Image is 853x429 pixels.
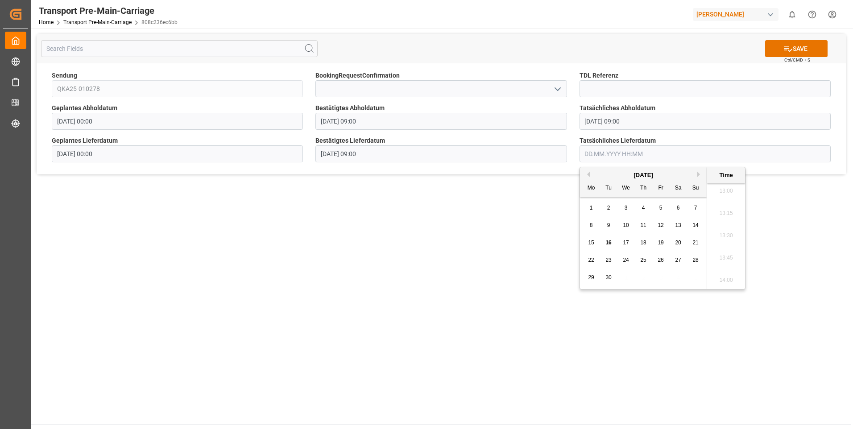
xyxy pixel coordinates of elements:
[694,205,697,211] span: 7
[675,257,681,263] span: 27
[659,205,663,211] span: 5
[642,205,645,211] span: 4
[655,183,667,194] div: Fr
[52,136,118,145] span: Geplantes Lieferdatum
[640,239,646,246] span: 18
[603,255,614,266] div: Choose Tuesday, September 23rd, 2025
[673,255,684,266] div: Choose Saturday, September 27th, 2025
[640,222,646,228] span: 11
[690,255,701,266] div: Choose Sunday, September 28th, 2025
[638,202,649,214] div: Choose Thursday, September 4th, 2025
[621,202,632,214] div: Choose Wednesday, September 3rd, 2025
[655,220,667,231] div: Choose Friday, September 12th, 2025
[623,257,629,263] span: 24
[677,205,680,211] span: 6
[692,239,698,246] span: 21
[315,103,385,113] span: Bestätigtes Abholdatum
[655,202,667,214] div: Choose Friday, September 5th, 2025
[638,183,649,194] div: Th
[603,220,614,231] div: Choose Tuesday, September 9th, 2025
[690,220,701,231] div: Choose Sunday, September 14th, 2025
[692,257,698,263] span: 28
[697,172,703,177] button: Next Month
[52,71,77,80] span: Sendung
[586,183,597,194] div: Mo
[607,222,610,228] span: 9
[623,222,629,228] span: 10
[41,40,318,57] input: Search Fields
[52,113,303,130] input: DD.MM.YYYY HH:MM
[782,4,802,25] button: show 0 new notifications
[765,40,828,57] button: SAVE
[675,239,681,246] span: 20
[621,255,632,266] div: Choose Wednesday, September 24th, 2025
[39,4,178,17] div: Transport Pre-Main-Carriage
[586,272,597,283] div: Choose Monday, September 29th, 2025
[673,220,684,231] div: Choose Saturday, September 13th, 2025
[658,257,663,263] span: 26
[709,171,743,180] div: Time
[603,183,614,194] div: Tu
[580,171,707,180] div: [DATE]
[52,145,303,162] input: DD.MM.YYYY HH:MM
[607,205,610,211] span: 2
[802,4,822,25] button: Help Center
[690,237,701,248] div: Choose Sunday, September 21st, 2025
[621,237,632,248] div: Choose Wednesday, September 17th, 2025
[603,272,614,283] div: Choose Tuesday, September 30th, 2025
[605,239,611,246] span: 16
[638,237,649,248] div: Choose Thursday, September 18th, 2025
[586,255,597,266] div: Choose Monday, September 22nd, 2025
[315,145,567,162] input: DD.MM.YYYY HH:MM
[693,6,782,23] button: [PERSON_NAME]
[658,239,663,246] span: 19
[39,19,54,25] a: Home
[583,199,704,286] div: month 2025-09
[586,202,597,214] div: Choose Monday, September 1st, 2025
[580,145,831,162] input: DD.MM.YYYY HH:MM
[655,237,667,248] div: Choose Friday, September 19th, 2025
[588,274,594,280] span: 29
[586,237,597,248] div: Choose Monday, September 15th, 2025
[603,237,614,248] div: Choose Tuesday, September 16th, 2025
[621,183,632,194] div: We
[315,71,400,80] span: BookingRequestConfirmation
[655,255,667,266] div: Choose Friday, September 26th, 2025
[603,202,614,214] div: Choose Tuesday, September 2nd, 2025
[63,19,132,25] a: Transport Pre-Main-Carriage
[588,239,594,246] span: 15
[673,237,684,248] div: Choose Saturday, September 20th, 2025
[586,220,597,231] div: Choose Monday, September 8th, 2025
[590,205,593,211] span: 1
[690,183,701,194] div: Su
[784,57,810,63] span: Ctrl/CMD + S
[588,257,594,263] span: 22
[584,172,590,177] button: Previous Month
[580,136,656,145] span: Tatsächliches Lieferdatum
[693,8,778,21] div: [PERSON_NAME]
[658,222,663,228] span: 12
[590,222,593,228] span: 8
[580,103,655,113] span: Tatsächliches Abholdatum
[675,222,681,228] span: 13
[673,183,684,194] div: Sa
[640,257,646,263] span: 25
[580,113,831,130] input: DD.MM.YYYY HH:MM
[692,222,698,228] span: 14
[690,202,701,214] div: Choose Sunday, September 7th, 2025
[638,220,649,231] div: Choose Thursday, September 11th, 2025
[315,113,567,130] input: DD.MM.YYYY HH:MM
[605,274,611,280] span: 30
[638,255,649,266] div: Choose Thursday, September 25th, 2025
[580,71,618,80] span: TDL Referenz
[550,82,563,96] button: open menu
[623,239,629,246] span: 17
[625,205,628,211] span: 3
[52,103,117,113] span: Geplantes Abholdatum
[673,202,684,214] div: Choose Saturday, September 6th, 2025
[315,136,385,145] span: Bestätigtes Lieferdatum
[621,220,632,231] div: Choose Wednesday, September 10th, 2025
[605,257,611,263] span: 23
